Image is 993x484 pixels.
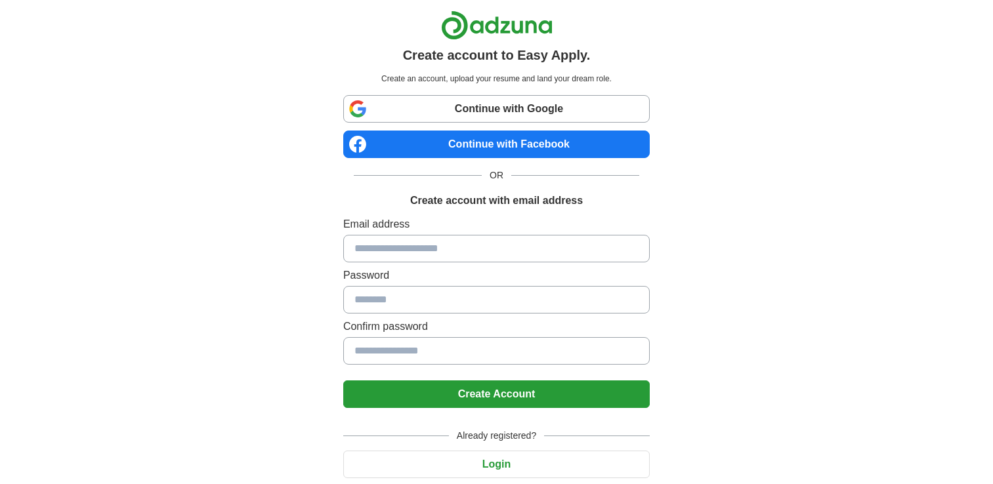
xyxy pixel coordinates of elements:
[343,451,650,478] button: Login
[441,10,553,40] img: Adzuna logo
[343,268,650,283] label: Password
[482,169,511,182] span: OR
[449,429,544,443] span: Already registered?
[343,95,650,123] a: Continue with Google
[346,73,647,85] p: Create an account, upload your resume and land your dream role.
[343,458,650,470] a: Login
[410,193,583,209] h1: Create account with email address
[343,131,650,158] a: Continue with Facebook
[343,319,650,334] label: Confirm password
[403,45,591,65] h1: Create account to Easy Apply.
[343,216,650,232] label: Email address
[343,380,650,408] button: Create Account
